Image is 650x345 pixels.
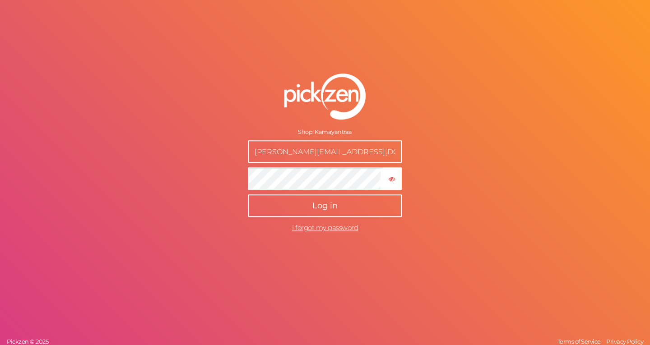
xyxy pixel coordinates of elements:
[604,338,645,345] a: Privacy Policy
[248,140,402,163] input: E-mail
[555,338,603,345] a: Terms of Service
[312,201,338,211] span: Log in
[557,338,601,345] span: Terms of Service
[606,338,643,345] span: Privacy Policy
[5,338,51,345] a: Pickzen © 2025
[248,194,402,217] button: Log in
[292,223,358,232] a: I forgot my password
[284,74,366,120] img: pz-logo-white.png
[248,129,402,136] div: Shop: Kamayantraa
